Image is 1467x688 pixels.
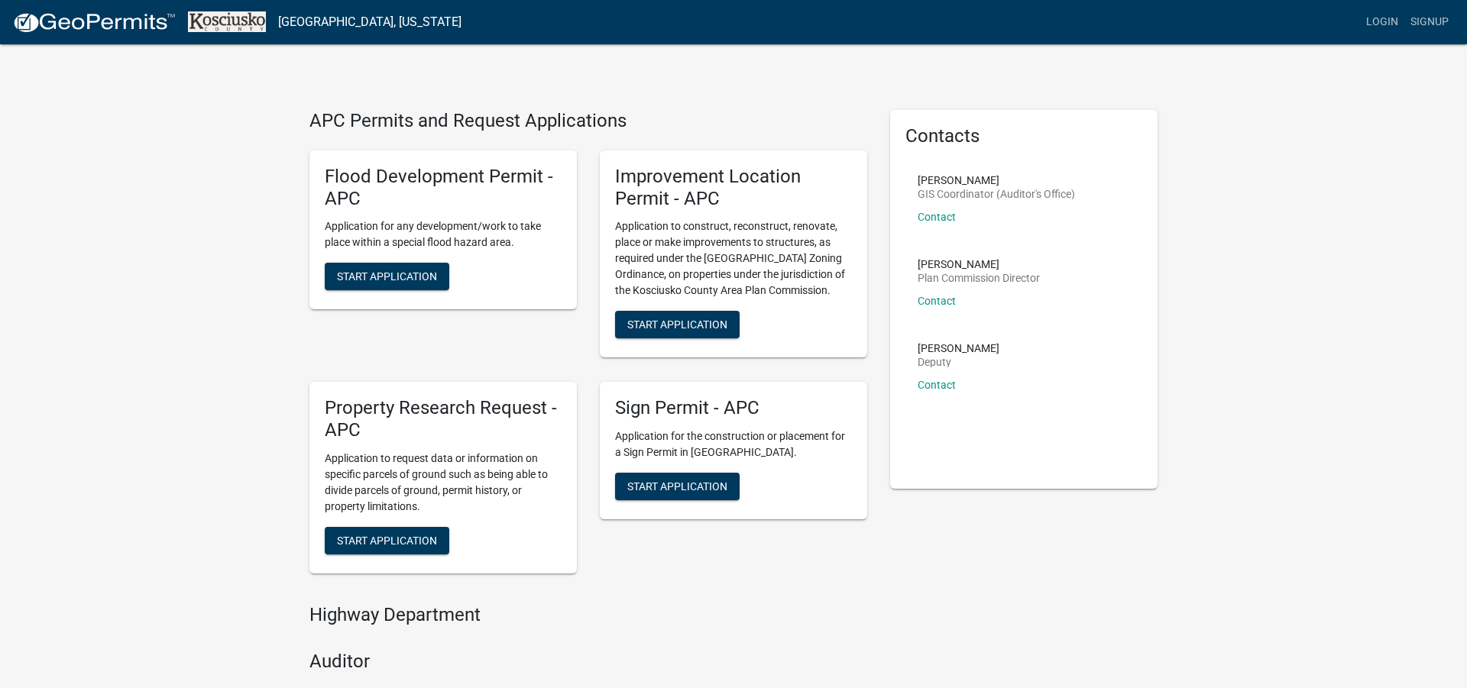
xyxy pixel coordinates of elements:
h5: Contacts [905,125,1142,147]
p: GIS Coordinator (Auditor's Office) [918,189,1075,199]
h5: Property Research Request - APC [325,397,562,441]
p: Application for the construction or placement for a Sign Permit in [GEOGRAPHIC_DATA]. [615,428,852,460]
a: Contact [918,295,956,307]
span: Start Application [627,480,727,493]
a: [GEOGRAPHIC_DATA], [US_STATE] [278,9,461,35]
h5: Improvement Location Permit - APC [615,166,852,210]
span: Start Application [337,534,437,546]
p: Application to request data or information on specific parcels of ground such as being able to di... [325,451,562,515]
p: Plan Commission Director [918,273,1040,283]
p: Deputy [918,357,999,367]
h4: Highway Department [309,604,867,626]
button: Start Application [615,311,740,338]
a: Contact [918,211,956,223]
h5: Flood Development Permit - APC [325,166,562,210]
p: [PERSON_NAME] [918,259,1040,270]
a: Login [1360,8,1404,37]
p: Application to construct, reconstruct, renovate, place or make improvements to structures, as req... [615,218,852,299]
span: Start Application [337,270,437,283]
h4: APC Permits and Request Applications [309,110,867,132]
h5: Sign Permit - APC [615,397,852,419]
span: Start Application [627,318,727,331]
a: Contact [918,379,956,391]
p: [PERSON_NAME] [918,175,1075,186]
a: Signup [1404,8,1455,37]
p: [PERSON_NAME] [918,343,999,354]
button: Start Application [325,527,449,554]
h4: Auditor [309,651,867,673]
img: Kosciusko County, Indiana [188,11,266,32]
p: Application for any development/work to take place within a special flood hazard area. [325,218,562,250]
button: Start Application [615,473,740,500]
button: Start Application [325,263,449,290]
